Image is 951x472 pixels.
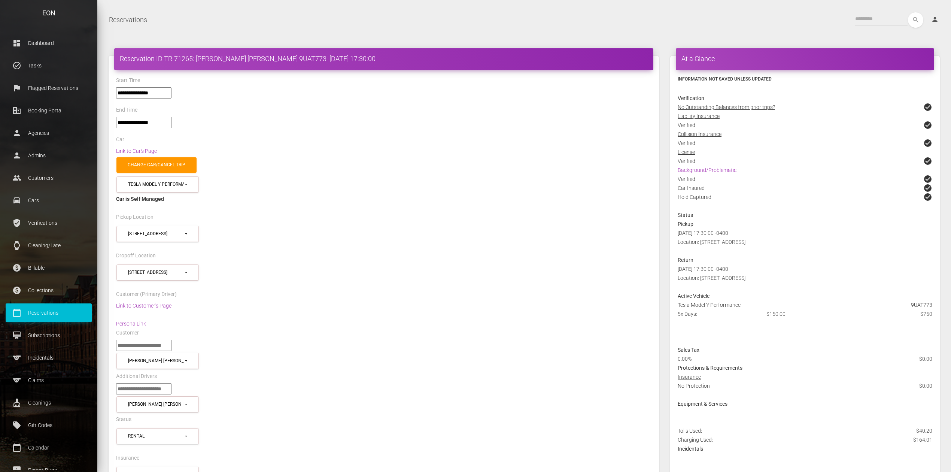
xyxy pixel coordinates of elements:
span: check_circle [923,139,932,148]
h4: Reservation ID TR-71265: [PERSON_NAME] [PERSON_NAME] 9UAT773 [DATE] 17:30:00 [120,54,648,63]
a: Background/Problematic [678,167,736,173]
i: person [931,16,939,23]
p: Cleanings [11,397,86,408]
span: [DATE] 17:30:00 -0400 Location: [STREET_ADDRESS] [678,266,745,281]
div: Tesla Model Y Performance (9UAT773 in 95148) [128,181,184,188]
p: Reservations [11,307,86,318]
button: Rental [116,428,199,444]
div: Verified [672,157,938,166]
button: Ravindra Reddy Guntaka (ravis.reddy08@gmail.com) [116,353,199,369]
p: Dashboard [11,37,86,49]
span: $164.01 [913,435,932,444]
div: Car Insured [672,184,938,193]
label: End Time [116,106,137,114]
div: No Protection [672,381,938,399]
p: Booking Portal [11,105,86,116]
a: sports Incidentals [6,348,92,367]
label: Start Time [116,77,140,84]
p: Agencies [11,127,86,139]
div: [PERSON_NAME] [PERSON_NAME] ([PERSON_NAME][EMAIL_ADDRESS][DOMAIN_NAME]) , [PERSON_NAME] ([EMAIL_A... [128,401,184,408]
button: 3204 Corbal Court (95148) [116,264,199,281]
a: paid Collections [6,281,92,300]
span: $0.00 [919,354,932,363]
button: Tesla Model Y Performance (9UAT773 in 95148) [116,176,199,193]
a: card_membership Subscriptions [6,326,92,345]
u: Collision Insurance [678,131,721,137]
a: person Agencies [6,124,92,142]
u: Insurance [678,374,701,380]
a: flag Flagged Reservations [6,79,92,97]
button: search [908,12,923,28]
a: Reservations [109,10,147,29]
label: Dropoff Location [116,252,156,260]
p: Billable [11,262,86,273]
strong: Pickup [678,221,693,227]
strong: Verification [678,95,704,101]
a: people Customers [6,169,92,187]
strong: Protections & Requirements [678,365,742,371]
span: Tolls Used: [678,428,702,434]
label: Insurance [116,454,139,462]
p: Cleaning/Late [11,240,86,251]
span: $750 [920,309,932,318]
h4: At a Glance [681,54,929,63]
a: Change car/cancel trip [116,157,197,173]
h6: Information not saved unless updated [678,76,932,82]
p: Incidentals [11,352,86,363]
a: person Admins [6,146,92,165]
span: check_circle [923,103,932,112]
p: Verifications [11,217,86,229]
strong: Return [678,257,693,263]
div: [PERSON_NAME] [PERSON_NAME] ([PERSON_NAME][EMAIL_ADDRESS][DOMAIN_NAME]) [128,358,184,364]
a: watch Cleaning/Late [6,236,92,255]
a: corporate_fare Booking Portal [6,101,92,120]
div: Hold Captured [672,193,938,211]
span: $40.20 [916,426,932,435]
p: Admins [11,150,86,161]
a: calendar_today Calendar [6,438,92,457]
span: check_circle [923,184,932,193]
p: Collections [11,285,86,296]
p: Cars [11,195,86,206]
a: Link to Customer's Page [116,303,171,309]
p: Tasks [11,60,86,71]
a: paid Billable [6,258,92,277]
a: local_offer Gift Codes [6,416,92,435]
span: check_circle [923,121,932,130]
label: Car [116,136,124,143]
label: Customer [116,329,139,337]
strong: Status [678,212,693,218]
span: check_circle [923,193,932,202]
p: Calendar [11,442,86,453]
div: [STREET_ADDRESS] [128,231,184,237]
a: drive_eta Cars [6,191,92,210]
a: calendar_today Reservations [6,303,92,322]
strong: Sales Tax [678,347,699,353]
p: Customers [11,172,86,184]
u: License [678,149,695,155]
p: Subscriptions [11,330,86,341]
div: [STREET_ADDRESS] [128,269,184,276]
div: Rental [128,433,184,439]
span: check_circle [923,175,932,184]
label: Status [116,416,131,423]
div: Verified [672,139,938,148]
strong: Active Vehicle [678,293,710,299]
a: sports Claims [6,371,92,390]
label: Additional Drivers [116,373,157,380]
a: verified_user Verifications [6,214,92,232]
button: Ravindra Reddy Guntaka (ravis.reddy08@gmail.com), Tejasri Annapureddy (tejasri408@gmail.com) [116,396,199,412]
a: Persona Link [116,321,146,327]
u: No Outstanding Balances from prior trips? [678,104,775,110]
u: Liability Insurance [678,113,720,119]
a: cleaning_services Cleanings [6,393,92,412]
span: check_circle [923,157,932,166]
span: [DATE] 17:30:00 -0400 Location: [STREET_ADDRESS] [678,230,745,245]
div: Tesla Model Y Performance [672,300,938,309]
label: Pickup Location [116,214,154,221]
span: Charging Used: [678,437,713,443]
a: task_alt Tasks [6,56,92,75]
div: 5x Days: [672,309,761,318]
div: Verified [672,121,938,130]
strong: Incidentals [678,446,703,452]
